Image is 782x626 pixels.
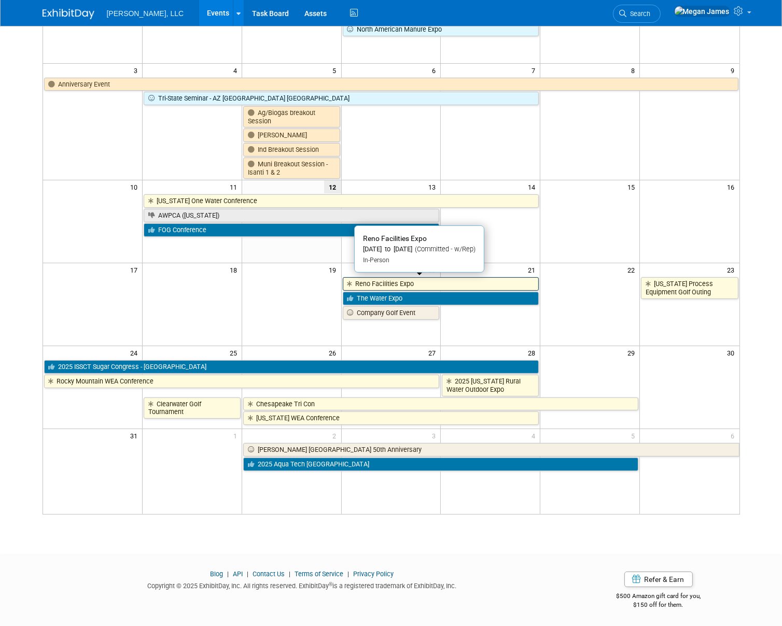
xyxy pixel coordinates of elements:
[343,23,539,36] a: North American Manure Expo
[353,570,394,578] a: Privacy Policy
[727,263,739,276] span: 23
[345,570,352,578] span: |
[243,129,340,142] a: [PERSON_NAME]
[144,223,440,237] a: FOG Conference
[427,180,440,193] span: 13
[129,429,142,442] span: 31
[442,375,539,396] a: 2025 [US_STATE] Rural Water Outdoor Expo
[129,180,142,193] span: 10
[577,601,740,609] div: $150 off for them.
[530,64,540,77] span: 7
[343,292,539,305] a: The Water Expo
[630,429,639,442] span: 5
[332,429,341,442] span: 2
[630,64,639,77] span: 8
[626,263,639,276] span: 22
[641,277,738,298] a: [US_STATE] Process Equipment Golf Outing
[44,360,539,374] a: 2025 ISSCT Sugar Congress - [GEOGRAPHIC_DATA]
[527,346,540,359] span: 28
[44,78,738,91] a: Anniversary Event
[232,429,242,442] span: 1
[427,346,440,359] span: 27
[243,458,638,471] a: 2025 Aqua Tech [GEOGRAPHIC_DATA]
[144,209,440,222] a: AWPCA ([US_STATE])
[232,64,242,77] span: 4
[329,581,332,587] sup: ®
[243,106,340,127] a: Ag/Biogas breakout Session
[627,10,651,18] span: Search
[328,263,341,276] span: 19
[295,570,343,578] a: Terms of Service
[107,9,184,18] span: [PERSON_NAME], LLC
[343,306,440,320] a: Company Golf Event
[43,9,94,19] img: ExhibitDay
[253,570,285,578] a: Contact Us
[129,263,142,276] span: 17
[144,397,241,419] a: Clearwater Golf Tournament
[225,570,231,578] span: |
[229,346,242,359] span: 25
[431,429,440,442] span: 3
[129,346,142,359] span: 24
[527,180,540,193] span: 14
[243,443,739,457] a: [PERSON_NAME] [GEOGRAPHIC_DATA] 50th Anniversary
[144,92,539,105] a: Tri-State Seminar - AZ [GEOGRAPHIC_DATA] [GEOGRAPHIC_DATA]
[626,346,639,359] span: 29
[363,234,427,243] span: Reno Facilities Expo
[730,429,739,442] span: 6
[343,277,539,291] a: Reno Facilities Expo
[243,411,539,425] a: [US_STATE] WEA Conference
[328,346,341,359] span: 26
[577,585,740,609] div: $500 Amazon gift card for you,
[324,180,341,193] span: 12
[229,263,242,276] span: 18
[243,143,340,156] a: Ind Breakout Session
[363,245,476,254] div: [DATE] to [DATE]
[244,570,251,578] span: |
[332,64,341,77] span: 5
[727,180,739,193] span: 16
[43,579,562,591] div: Copyright © 2025 ExhibitDay, Inc. All rights reserved. ExhibitDay is a registered trademark of Ex...
[624,572,693,587] a: Refer & Earn
[527,263,540,276] span: 21
[674,6,730,17] img: Megan James
[144,194,539,208] a: [US_STATE] One Water Conference
[233,570,243,578] a: API
[286,570,293,578] span: |
[613,5,661,23] a: Search
[210,570,223,578] a: Blog
[229,180,242,193] span: 11
[243,397,638,411] a: Chesapeake Tri Con
[530,429,540,442] span: 4
[730,64,739,77] span: 9
[412,245,476,253] span: (Committed - w/Rep)
[626,180,639,193] span: 15
[727,346,739,359] span: 30
[243,158,340,179] a: Muni Breakout Session - Isanti 1 & 2
[133,64,142,77] span: 3
[44,375,440,388] a: Rocky Mountain WEA Conference
[363,257,389,264] span: In-Person
[431,64,440,77] span: 6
